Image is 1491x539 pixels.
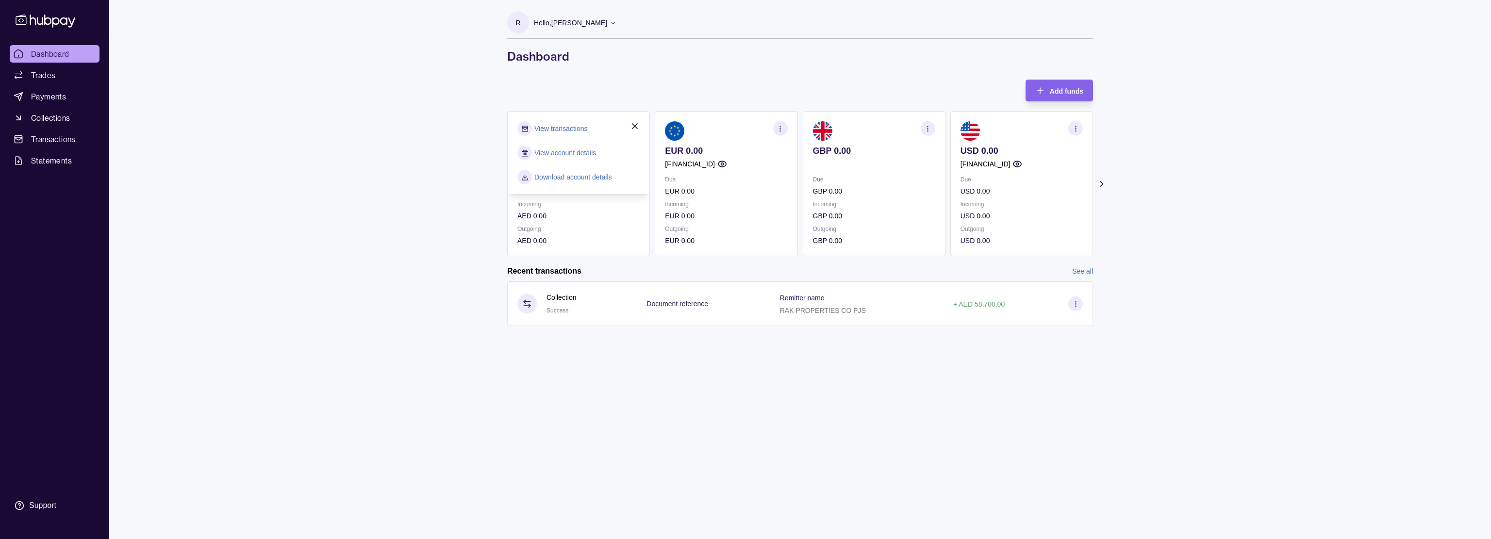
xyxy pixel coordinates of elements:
[534,17,607,28] p: Hello, [PERSON_NAME]
[10,131,99,148] a: Transactions
[665,224,787,234] p: Outgoing
[31,133,76,145] span: Transactions
[961,121,980,141] img: us
[665,121,684,141] img: eu
[665,199,787,210] p: Incoming
[961,159,1011,169] p: [FINANCIAL_ID]
[534,147,596,158] a: View account details
[665,186,787,196] p: EUR 0.00
[10,45,99,63] a: Dashboard
[961,186,1083,196] p: USD 0.00
[10,88,99,105] a: Payments
[31,48,69,60] span: Dashboard
[646,300,708,308] p: Document reference
[1072,266,1093,277] a: See all
[813,224,935,234] p: Outgoing
[961,199,1083,210] p: Incoming
[665,235,787,246] p: EUR 0.00
[507,266,581,277] h2: Recent transactions
[665,159,715,169] p: [FINANCIAL_ID]
[813,199,935,210] p: Incoming
[961,235,1083,246] p: USD 0.00
[953,300,1005,308] p: + AED 58,700.00
[31,69,55,81] span: Trades
[813,121,832,141] img: gb
[665,174,787,185] p: Due
[10,152,99,169] a: Statements
[961,224,1083,234] p: Outgoing
[31,91,66,102] span: Payments
[813,211,935,221] p: GBP 0.00
[813,235,935,246] p: GBP 0.00
[1050,87,1083,95] span: Add funds
[10,109,99,127] a: Collections
[517,224,640,234] p: Outgoing
[1026,80,1093,101] button: Add funds
[515,17,520,28] p: R
[517,199,640,210] p: Incoming
[813,146,935,156] p: GBP 0.00
[813,186,935,196] p: GBP 0.00
[961,174,1083,185] p: Due
[10,495,99,516] a: Support
[665,211,787,221] p: EUR 0.00
[534,172,612,182] a: Download account details
[517,235,640,246] p: AED 0.00
[665,146,787,156] p: EUR 0.00
[31,112,70,124] span: Collections
[961,211,1083,221] p: USD 0.00
[31,155,72,166] span: Statements
[961,146,1083,156] p: USD 0.00
[547,307,568,314] span: Success
[547,292,576,303] p: Collection
[29,500,56,511] div: Support
[534,123,587,134] a: View transactions
[780,294,825,302] p: Remitter name
[507,49,1093,64] h1: Dashboard
[517,211,640,221] p: AED 0.00
[780,307,866,314] p: RAK PROPERTIES CO PJS
[813,174,935,185] p: Due
[10,66,99,84] a: Trades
